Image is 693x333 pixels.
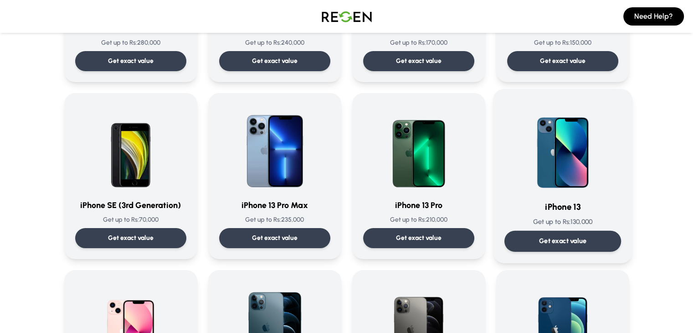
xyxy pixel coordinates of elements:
p: Get exact value [396,234,441,243]
p: Get up to Rs: 70,000 [75,215,186,224]
p: Get up to Rs: 210,000 [363,215,474,224]
p: Get up to Rs: 170,000 [363,38,474,47]
p: Get exact value [108,234,154,243]
p: Get up to Rs: 240,000 [219,38,330,47]
h3: iPhone 13 Pro Max [219,199,330,212]
p: Get exact value [108,57,154,66]
p: Get up to Rs: 130,000 [504,217,621,227]
h3: iPhone 13 Pro [363,199,474,212]
p: Get exact value [540,57,585,66]
img: iPhone 13 Pro Max [231,104,318,192]
p: Get up to Rs: 150,000 [507,38,618,47]
p: Get exact value [252,234,298,243]
p: Get up to Rs: 235,000 [219,215,330,224]
h3: iPhone SE (3rd Generation) [75,199,186,212]
p: Get exact value [539,236,586,246]
button: Need Help? [623,7,684,26]
img: iPhone 13 Pro [375,104,462,192]
img: Logo [315,4,379,29]
img: iPhone SE (3rd Generation) [87,104,175,192]
h3: iPhone 13 [504,200,621,213]
p: Get exact value [252,57,298,66]
img: iPhone 13 [517,100,609,193]
p: Get up to Rs: 280,000 [75,38,186,47]
p: Get exact value [396,57,441,66]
